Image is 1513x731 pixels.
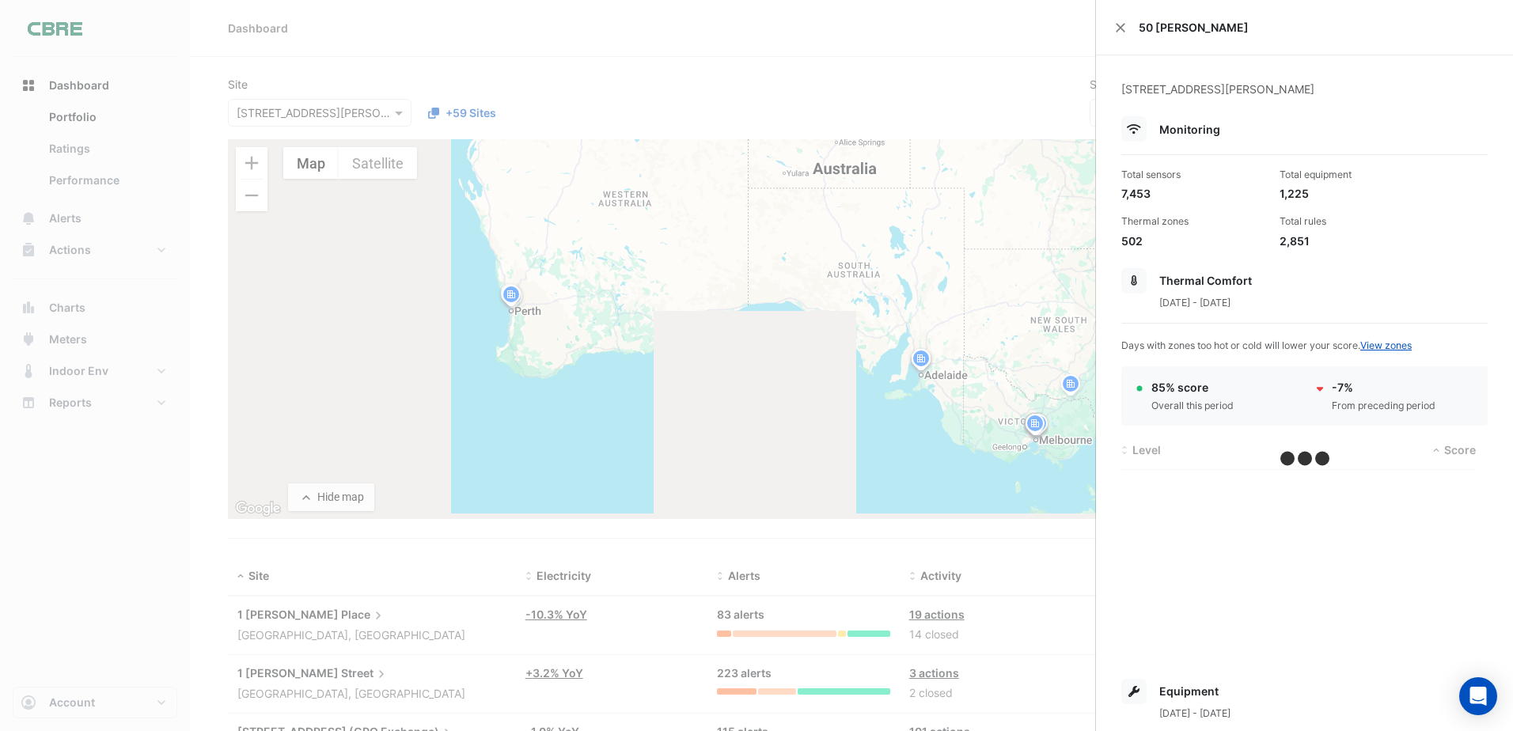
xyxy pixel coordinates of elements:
[1332,399,1435,413] div: From preceding period
[1121,214,1267,229] div: Thermal zones
[1132,443,1161,456] span: Level
[1459,677,1497,715] div: Open Intercom Messenger
[1159,684,1219,698] span: Equipment
[1280,168,1425,182] div: Total equipment
[1444,443,1476,456] span: Score
[1159,707,1230,719] span: [DATE] - [DATE]
[1151,399,1234,413] div: Overall this period
[1280,185,1425,202] div: 1,225
[1360,339,1412,351] a: View zones
[1115,22,1126,33] button: Close
[1151,379,1234,396] div: 85% score
[1121,185,1267,202] div: 7,453
[1121,81,1488,116] div: [STREET_ADDRESS][PERSON_NAME]
[1280,214,1425,229] div: Total rules
[1332,379,1435,396] div: -7%
[1280,233,1425,249] div: 2,851
[1121,233,1267,249] div: 502
[1121,339,1412,351] span: Days with zones too hot or cold will lower your score.
[1159,297,1230,309] span: [DATE] - [DATE]
[1121,168,1267,182] div: Total sensors
[1139,19,1494,36] span: 50 [PERSON_NAME]
[1159,123,1220,136] span: Monitoring
[1159,274,1252,287] span: Thermal Comfort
